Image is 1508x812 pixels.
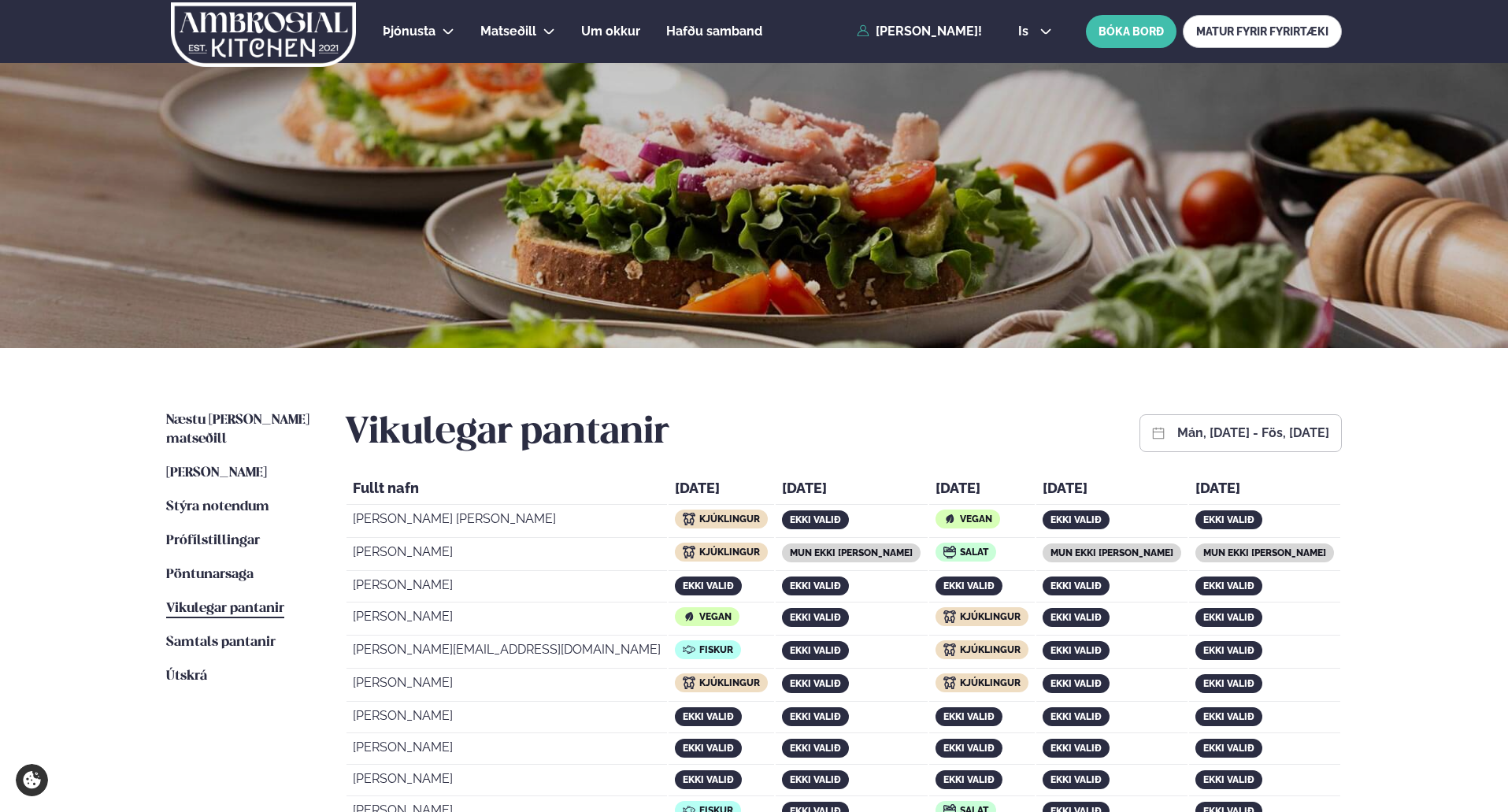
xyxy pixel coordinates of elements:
[166,466,267,480] span: [PERSON_NAME]
[346,703,667,733] td: [PERSON_NAME]
[1050,612,1102,623] span: ekki valið
[683,610,695,623] img: icon img
[790,645,841,656] span: ekki valið
[1018,25,1033,38] span: is
[166,568,254,581] span: Pöntunarsaga
[683,643,695,656] img: icon img
[346,506,667,538] td: [PERSON_NAME] [PERSON_NAME]
[346,604,667,636] td: [PERSON_NAME]
[683,743,734,754] span: ekki valið
[1006,25,1065,38] button: is
[683,711,734,722] span: ekki valið
[943,711,995,722] span: ekki valið
[346,539,667,571] td: [PERSON_NAME]
[1177,427,1329,439] button: mán, [DATE] - fös, [DATE]
[1050,580,1102,591] span: ekki valið
[1203,645,1254,656] span: ekki valið
[346,670,667,702] td: [PERSON_NAME]
[790,612,841,623] span: ekki valið
[166,498,269,517] a: Stýra notendum
[699,644,733,655] span: Fiskur
[166,413,309,446] span: Næstu [PERSON_NAME] matseðill
[683,513,695,525] img: icon img
[1203,580,1254,591] span: ekki valið
[166,411,313,449] a: Næstu [PERSON_NAME] matseðill
[943,743,995,754] span: ekki valið
[790,743,841,754] span: ekki valið
[166,599,284,618] a: Vikulegar pantanir
[383,22,435,41] a: Þjónusta
[1203,774,1254,785] span: ekki valið
[1203,514,1254,525] span: ekki valið
[166,633,276,652] a: Samtals pantanir
[790,678,841,689] span: ekki valið
[166,500,269,514] span: Stýra notendum
[166,667,207,686] a: Útskrá
[943,580,995,591] span: ekki valið
[960,611,1021,622] span: Kjúklingur
[16,764,48,796] a: Cookie settings
[960,547,988,558] span: Salat
[669,476,774,505] th: [DATE]
[166,464,267,483] a: [PERSON_NAME]
[943,774,995,785] span: ekki valið
[790,711,841,722] span: ekki valið
[683,580,734,591] span: ekki valið
[1050,774,1102,785] span: ekki valið
[1050,678,1102,689] span: ekki valið
[960,514,992,525] span: Vegan
[1203,711,1254,722] span: ekki valið
[581,22,640,41] a: Um okkur
[790,774,841,785] span: ekki valið
[346,735,667,765] td: [PERSON_NAME]
[943,677,956,689] img: icon img
[169,2,358,67] img: logo
[943,610,956,623] img: icon img
[699,611,732,622] span: Vegan
[776,476,927,505] th: [DATE]
[346,476,667,505] th: Fullt nafn
[683,774,734,785] span: ekki valið
[1203,678,1254,689] span: ekki valið
[790,580,841,591] span: ekki valið
[857,24,982,39] a: [PERSON_NAME]!
[960,677,1021,688] span: Kjúklingur
[943,546,956,558] img: icon img
[166,602,284,615] span: Vikulegar pantanir
[166,636,276,649] span: Samtals pantanir
[345,411,669,455] h2: Vikulegar pantanir
[1050,743,1102,754] span: ekki valið
[1086,15,1176,48] button: BÓKA BORÐ
[1203,547,1326,558] span: mun ekki [PERSON_NAME]
[166,532,260,551] a: Prófílstillingar
[1183,15,1342,48] a: MATUR FYRIR FYRIRTÆKI
[699,677,760,688] span: Kjúklingur
[346,573,667,603] td: [PERSON_NAME]
[1036,476,1188,505] th: [DATE]
[1050,711,1102,722] span: ekki valið
[1050,514,1102,525] span: ekki valið
[790,547,913,558] span: mun ekki [PERSON_NAME]
[1050,645,1102,656] span: ekki valið
[943,513,956,525] img: icon img
[666,22,762,41] a: Hafðu samband
[480,22,536,41] a: Matseðill
[166,534,260,547] span: Prófílstillingar
[666,24,762,39] span: Hafðu samband
[699,547,760,558] span: Kjúklingur
[581,24,640,39] span: Um okkur
[1203,743,1254,754] span: ekki valið
[943,643,956,656] img: icon img
[166,669,207,683] span: Útskrá
[790,514,841,525] span: ekki valið
[1189,476,1340,505] th: [DATE]
[929,476,1035,505] th: [DATE]
[166,565,254,584] a: Pöntunarsaga
[960,644,1021,655] span: Kjúklingur
[383,24,435,39] span: Þjónusta
[346,637,667,669] td: [PERSON_NAME][EMAIL_ADDRESS][DOMAIN_NAME]
[699,514,760,525] span: Kjúklingur
[683,546,695,558] img: icon img
[346,766,667,796] td: [PERSON_NAME]
[1050,547,1173,558] span: mun ekki [PERSON_NAME]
